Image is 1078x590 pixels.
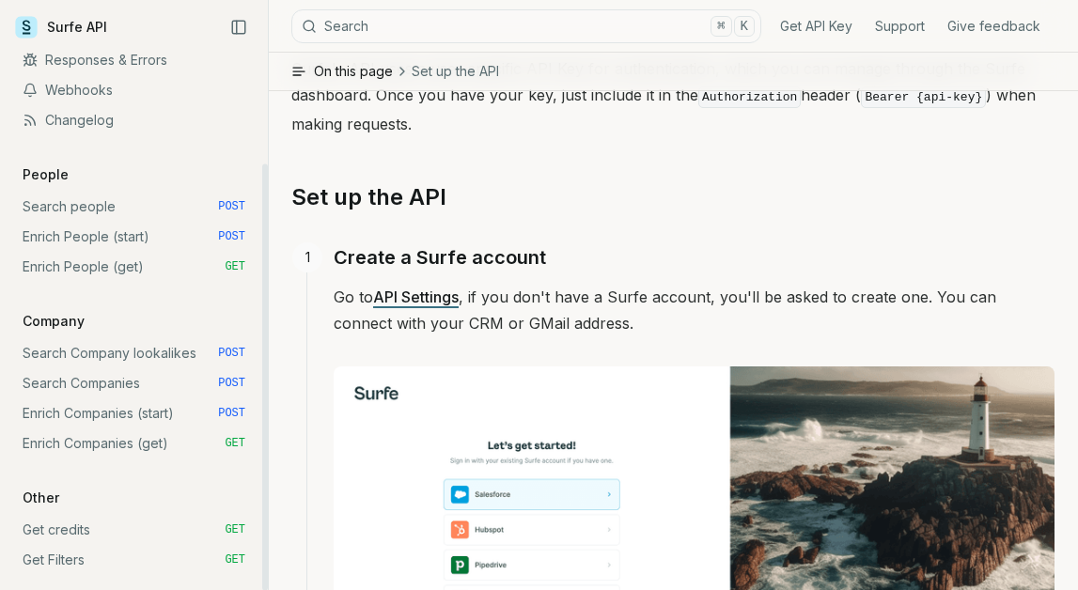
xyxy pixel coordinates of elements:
[218,376,245,391] span: POST
[15,398,253,428] a: Enrich Companies (start) POST
[15,545,253,575] a: Get Filters GET
[334,284,1055,336] p: Go to , if you don't have a Surfe account, you'll be asked to create one. You can connect with yo...
[711,16,731,37] kbd: ⌘
[291,9,761,43] button: Search⌘K
[334,242,546,272] a: Create a Surfe account
[698,86,801,108] code: Authorization
[15,13,107,41] a: Surfe API
[225,522,245,537] span: GET
[15,222,253,252] a: Enrich People (start) POST
[780,17,852,36] a: Get API Key
[15,428,253,458] a: Enrich Companies (get) GET
[218,229,245,244] span: POST
[15,489,67,507] p: Other
[225,436,245,451] span: GET
[15,105,253,135] a: Changelog
[218,346,245,361] span: POST
[734,16,755,37] kbd: K
[412,62,499,81] span: Set up the API
[15,192,253,222] a: Search people POST
[225,552,245,567] span: GET
[218,406,245,421] span: POST
[373,287,459,306] a: API Settings
[218,199,245,214] span: POST
[15,252,253,282] a: Enrich People (get) GET
[15,338,253,368] a: Search Company lookalikes POST
[225,13,253,41] button: Collapse Sidebar
[875,17,925,36] a: Support
[15,45,253,75] a: Responses & Errors
[225,259,245,274] span: GET
[861,86,986,108] code: Bearer {api-key}
[15,75,253,105] a: Webhooks
[291,182,446,212] a: Set up the API
[269,53,1078,90] button: On this pageSet up the API
[15,312,92,331] p: Company
[291,55,1055,137] p: Surfe's API uses a user-specific API Key for authentication, which you can manage through the Sur...
[15,165,76,184] p: People
[15,368,253,398] a: Search Companies POST
[947,17,1040,36] a: Give feedback
[15,515,253,545] a: Get credits GET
